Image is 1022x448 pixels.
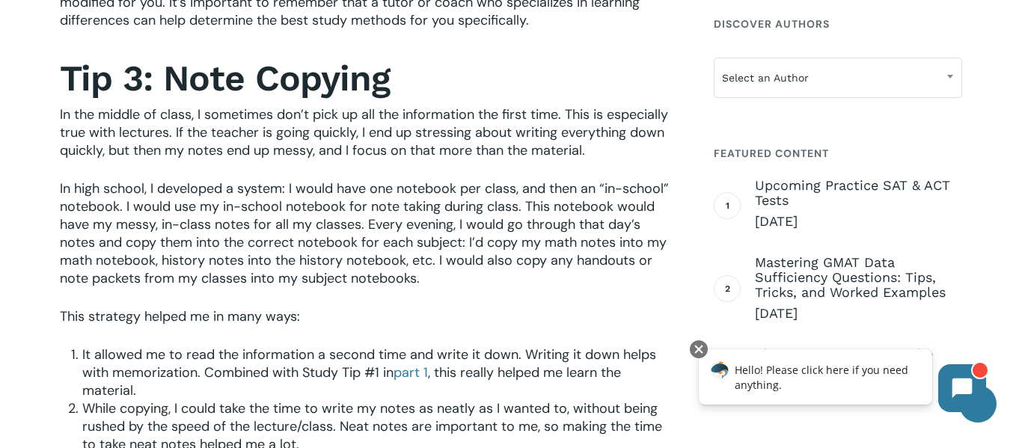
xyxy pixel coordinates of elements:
span: [DATE] [755,304,962,322]
span: It allowed me to read the information a second time and write it down. Writing it down helps with... [82,346,656,381]
span: [DATE] [755,212,962,230]
span: , this really helped me learn the material. [82,363,621,399]
span: In the middle of class, I sometimes don’t pick up all the information the first time. This is esp... [60,105,668,159]
a: Mastering GMAT Data Sufficiency Questions: Tips, Tricks, and Worked Examples [DATE] [755,255,962,322]
span: Select an Author [715,62,961,93]
iframe: Chatbot [683,337,1001,427]
span: This strategy helped me in many ways: [60,307,300,325]
span: Mastering GMAT Data Sufficiency Questions: Tips, Tricks, and Worked Examples [755,255,962,300]
span: Select an Author [714,58,962,98]
strong: Tip 3: Note Copying [60,57,390,99]
span: Upcoming Practice SAT & ACT Tests [755,178,962,208]
h4: Discover Authors [714,10,962,37]
a: Upcoming Practice SAT & ACT Tests [DATE] [755,178,962,230]
a: part 1 [394,363,428,381]
h4: Featured Content [714,140,962,167]
span: In high school, I developed a system: I would have one notebook per class, and then an “in-school... [60,179,669,287]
